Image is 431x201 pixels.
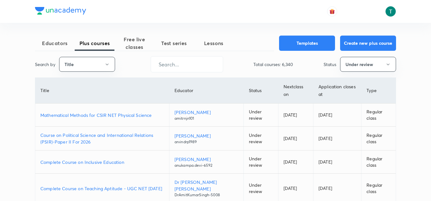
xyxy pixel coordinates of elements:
td: Under review [243,127,278,151]
button: Title [59,57,115,72]
button: Templates [279,36,335,51]
th: Educator [169,78,243,104]
span: Test series [154,39,194,47]
img: Company Logo [35,7,86,15]
p: Status [324,61,336,68]
p: [PERSON_NAME] [174,132,238,139]
td: Regular class [361,104,396,127]
input: Search... [151,56,223,72]
td: Regular class [361,151,396,174]
img: avatar [329,9,335,14]
span: Free live classes [114,36,154,51]
td: [DATE] [278,104,313,127]
span: Lessons [194,39,234,47]
p: DrAmitKumarSingh-5008 [174,192,238,198]
td: Regular class [361,127,396,151]
td: [DATE] [278,127,313,151]
td: [DATE] [278,151,313,174]
p: [PERSON_NAME] [174,156,238,163]
th: Application closes at [313,78,361,104]
img: Tajvendra Singh [385,6,396,17]
th: Status [243,78,278,104]
span: Plus courses [75,39,114,47]
a: [PERSON_NAME]anukampa.devi-6592 [174,156,238,168]
span: Educators [35,39,75,47]
button: avatar [327,6,337,17]
a: Course on Political Science and International Relations (PSIR)-Paper II For 2026 [40,132,164,145]
td: [DATE] [313,151,361,174]
a: [PERSON_NAME]arvindrp1989 [174,132,238,145]
p: arvindrp1989 [174,139,238,145]
a: [PERSON_NAME]amitrnjn101 [174,109,238,121]
button: Create new plus course [340,36,396,51]
p: Total courses: 6,340 [253,61,293,68]
a: Company Logo [35,7,86,16]
p: anukampa.devi-6592 [174,163,238,168]
p: Dr [PERSON_NAME] [PERSON_NAME] [174,179,238,192]
td: Under review [243,104,278,127]
p: [PERSON_NAME] [174,109,238,116]
th: Type [361,78,396,104]
button: Under review [340,57,396,72]
th: Title [35,78,169,104]
a: Mathematical Methods for CSIR NET Physical Science [40,112,164,118]
th: Next class on [278,78,313,104]
td: [DATE] [313,127,361,151]
p: amitrnjn101 [174,116,238,121]
td: Under review [243,151,278,174]
a: Complete Course on Inclusive Education [40,159,164,165]
td: [DATE] [313,104,361,127]
p: Search by [35,61,55,68]
a: Dr [PERSON_NAME] [PERSON_NAME]DrAmitKumarSingh-5008 [174,179,238,198]
a: Complete Course on Teaching Aptitude - UGC NET [DATE] [40,185,164,192]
